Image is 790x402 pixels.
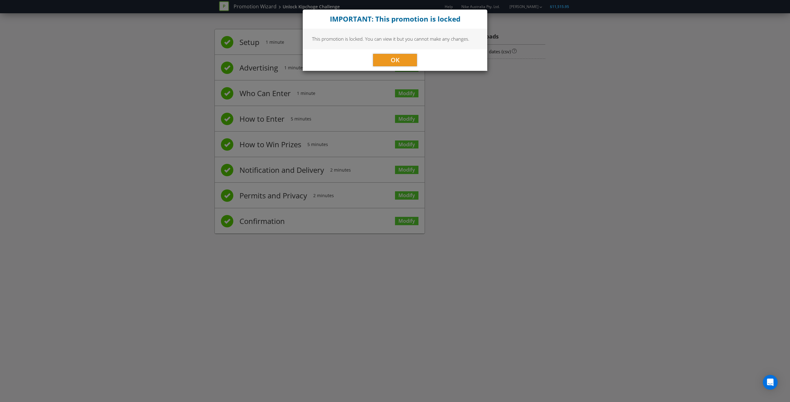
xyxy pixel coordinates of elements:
div: Open Intercom Messenger [763,375,778,390]
strong: IMPORTANT: This promotion is locked [330,14,460,24]
button: OK [373,54,417,66]
span: OK [391,56,400,64]
div: This promotion is locked. You can view it but you cannot make any changes. [303,29,487,49]
div: Close [303,10,487,29]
